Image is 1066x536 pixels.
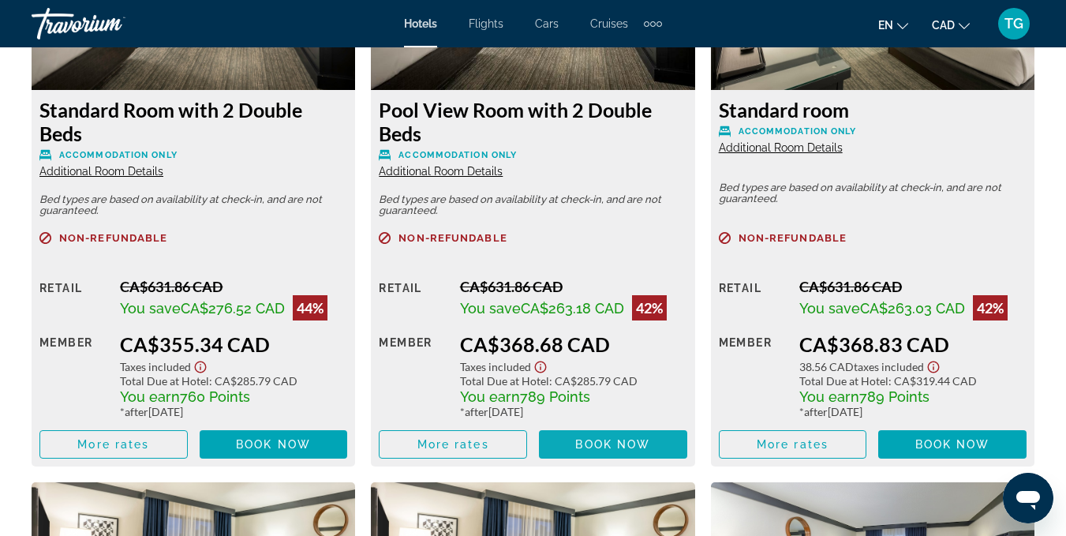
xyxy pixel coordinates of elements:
span: Additional Room Details [379,165,503,178]
div: Retail [379,278,447,320]
button: Book now [878,430,1027,459]
span: CA$276.52 CAD [181,300,285,317]
p: Bed types are based on availability at check-in, and are not guaranteed. [379,194,686,216]
span: en [878,19,893,32]
div: : CA$285.79 CAD [460,374,687,388]
span: Total Due at Hotel [120,374,209,388]
span: TG [1004,16,1023,32]
span: Accommodation Only [739,126,857,137]
button: Show Taxes and Fees disclaimer [531,356,550,374]
a: Hotels [404,17,437,30]
span: Non-refundable [59,233,167,243]
button: More rates [39,430,188,459]
span: 38.56 CAD [799,360,854,373]
span: 789 Points [520,388,590,405]
div: * [DATE] [799,405,1027,418]
button: Change currency [932,13,970,36]
button: Show Taxes and Fees disclaimer [924,356,943,374]
div: * [DATE] [120,405,347,418]
p: Bed types are based on availability at check-in, and are not guaranteed. [39,194,347,216]
span: Taxes included [854,360,924,373]
span: Additional Room Details [39,165,163,178]
span: Taxes included [460,360,531,373]
button: More rates [379,430,527,459]
span: Total Due at Hotel [460,374,549,388]
button: Book now [539,430,687,459]
div: 42% [973,295,1008,320]
button: More rates [719,430,867,459]
span: CA$263.03 CAD [860,300,965,317]
div: CA$631.86 CAD [120,278,347,295]
span: Total Due at Hotel [799,374,888,388]
div: Member [39,332,108,418]
span: More rates [757,438,828,451]
div: : CA$319.44 CAD [799,374,1027,388]
span: You save [799,300,860,317]
a: Flights [469,17,503,30]
a: Cruises [590,17,628,30]
span: CA$263.18 CAD [521,300,624,317]
div: Retail [39,278,108,320]
a: Travorium [32,3,189,44]
span: Book now [575,438,650,451]
span: Accommodation Only [59,150,178,160]
span: after [465,405,488,418]
span: Additional Room Details [719,141,843,154]
span: Book now [236,438,311,451]
p: Bed types are based on availability at check-in, and are not guaranteed. [719,182,1027,204]
div: : CA$285.79 CAD [120,374,347,388]
h3: Pool View Room with 2 Double Beds [379,98,686,145]
button: Change language [878,13,908,36]
button: Book now [200,430,348,459]
a: Cars [535,17,559,30]
iframe: Button to launch messaging window [1003,473,1053,523]
div: CA$368.83 CAD [799,332,1027,356]
div: 42% [632,295,667,320]
span: after [804,405,828,418]
span: Non-refundable [398,233,507,243]
button: User Menu [993,7,1034,40]
span: You earn [120,388,180,405]
span: after [125,405,148,418]
span: 760 Points [180,388,250,405]
span: Taxes included [120,360,191,373]
span: Non-refundable [739,233,847,243]
span: Book now [915,438,990,451]
h3: Standard room [719,98,1027,122]
span: You save [120,300,181,317]
span: More rates [77,438,149,451]
div: Retail [719,278,787,320]
span: Accommodation Only [398,150,517,160]
span: You earn [460,388,520,405]
div: Member [379,332,447,418]
div: * [DATE] [460,405,687,418]
span: You earn [799,388,859,405]
button: Show Taxes and Fees disclaimer [191,356,210,374]
span: More rates [417,438,489,451]
button: Extra navigation items [644,11,662,36]
span: CAD [932,19,955,32]
div: CA$631.86 CAD [799,278,1027,295]
div: Member [719,332,787,418]
div: 44% [293,295,327,320]
span: 789 Points [859,388,929,405]
span: You save [460,300,521,317]
div: CA$631.86 CAD [460,278,687,295]
h3: Standard Room with 2 Double Beds [39,98,347,145]
div: CA$355.34 CAD [120,332,347,356]
div: CA$368.68 CAD [460,332,687,356]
